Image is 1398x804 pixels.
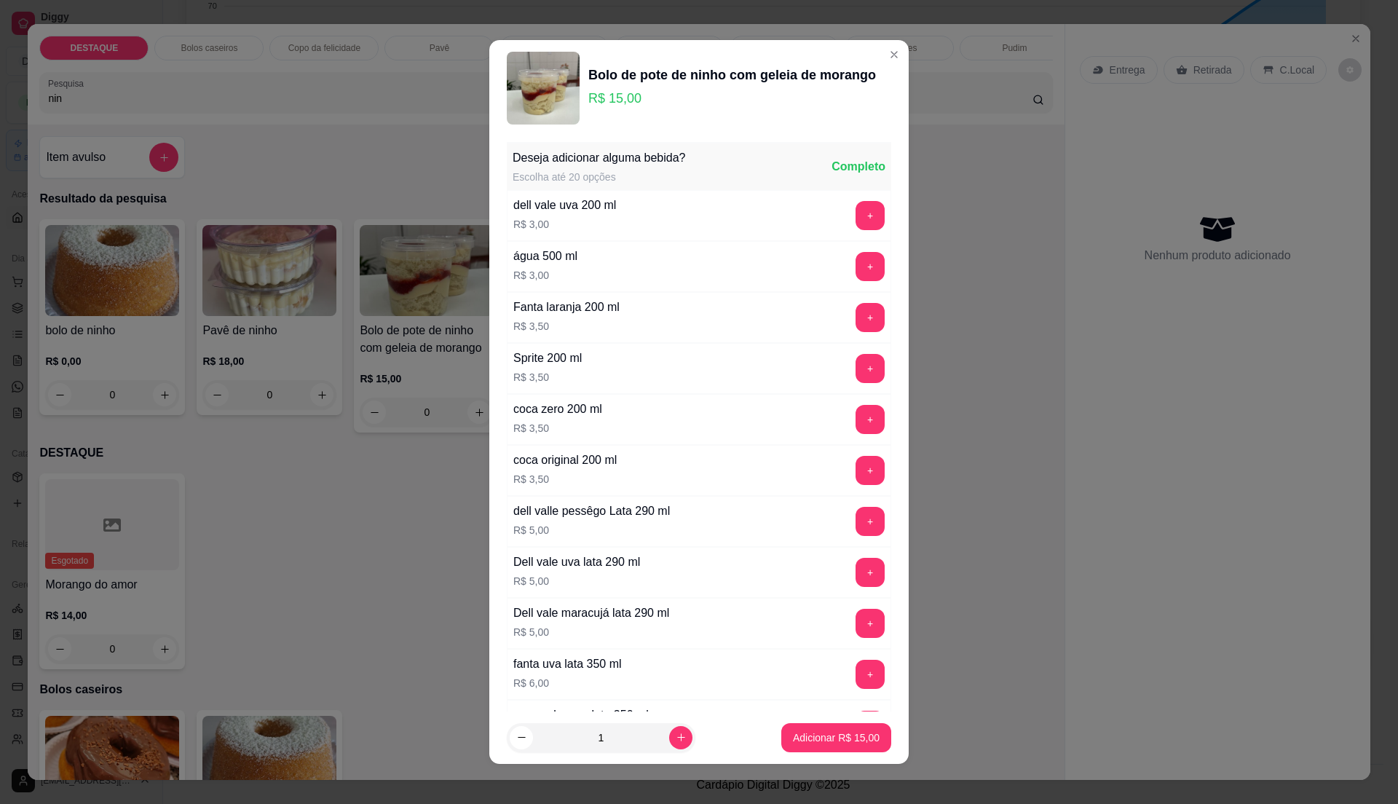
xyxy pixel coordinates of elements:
p: R$ 3,50 [513,370,582,385]
p: R$ 3,50 [513,421,602,435]
div: Sprite 200 ml [513,350,582,367]
div: coca original 200 ml [513,452,617,469]
div: fanta uva lata 350 ml [513,655,622,673]
div: Dell vale uva lata 290 ml [513,553,640,571]
div: Bolo de pote de ninho com geleia de morango [588,65,876,85]
button: Adicionar R$ 15,00 [781,723,891,752]
button: add [856,456,885,485]
p: R$ 5,00 [513,574,640,588]
button: add [856,711,885,740]
p: R$ 3,50 [513,472,617,486]
div: dell valle pessêgo Lata 290 ml [513,502,670,520]
div: Escolha até 20 opções [513,170,686,184]
p: R$ 3,00 [513,268,577,283]
button: add [856,609,885,638]
button: increase-product-quantity [669,726,692,749]
button: add [856,252,885,281]
img: product-image [507,52,580,125]
button: add [856,660,885,689]
div: coca cola zero lata 350 ml [513,706,649,724]
button: add [856,558,885,587]
div: Completo [832,158,885,176]
div: Dell vale maracujá lata 290 ml [513,604,669,622]
div: Deseja adicionar alguma bebida? [513,149,686,167]
div: Fanta laranja 200 ml [513,299,620,316]
div: coca zero 200 ml [513,401,602,418]
button: add [856,201,885,230]
p: R$ 15,00 [588,88,876,109]
button: decrease-product-quantity [510,726,533,749]
div: dell vale uva 200 ml [513,197,616,214]
p: R$ 3,00 [513,217,616,232]
div: água 500 ml [513,248,577,265]
button: add [856,507,885,536]
button: Close [882,43,906,66]
p: R$ 6,00 [513,676,622,690]
button: add [856,405,885,434]
p: Adicionar R$ 15,00 [793,730,880,745]
p: R$ 3,50 [513,319,620,334]
p: R$ 5,00 [513,523,670,537]
button: add [856,303,885,332]
p: R$ 5,00 [513,625,669,639]
button: add [856,354,885,383]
